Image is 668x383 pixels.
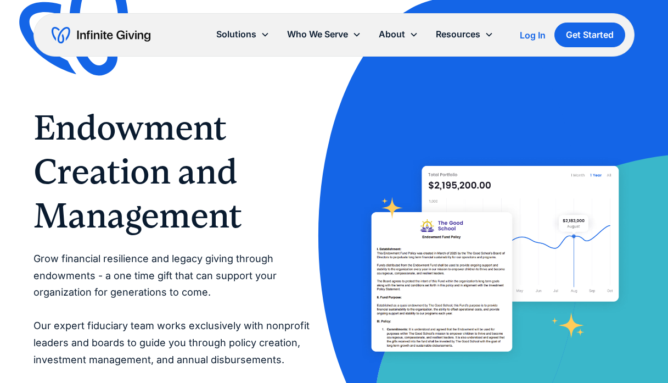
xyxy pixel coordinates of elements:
[520,29,546,42] a: Log In
[520,31,546,40] div: Log In
[287,27,348,42] div: Who We Serve
[33,106,312,237] h1: Endowment Creation and Management
[554,23,625,47] a: Get Started
[379,27,405,42] div: About
[278,23,370,46] div: Who We Serve
[216,27,256,42] div: Solutions
[359,155,631,365] img: Infinite Giving’s endowment software makes it easy for donors to give.
[427,23,502,46] div: Resources
[370,23,427,46] div: About
[436,27,480,42] div: Resources
[33,251,312,368] p: Grow financial resilience and legacy giving through endowments - a one time gift that can support...
[207,23,278,46] div: Solutions
[52,26,150,44] a: home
